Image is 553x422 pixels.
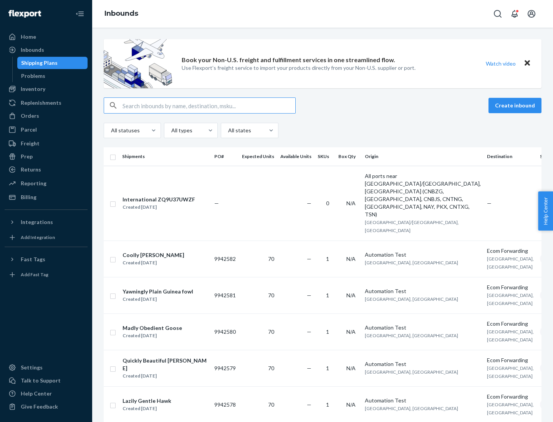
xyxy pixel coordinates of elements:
[123,288,193,295] div: Yawningly Plain Guinea fowl
[488,98,541,113] button: Create inbound
[98,3,144,25] ol: breadcrumbs
[326,401,329,408] span: 1
[326,292,329,298] span: 1
[123,357,208,372] div: Quickly Beautiful [PERSON_NAME]
[5,361,88,374] a: Settings
[268,401,274,408] span: 70
[123,259,184,267] div: Created [DATE]
[21,180,46,187] div: Reporting
[123,332,182,340] div: Created [DATE]
[5,44,88,56] a: Inbounds
[487,256,534,270] span: [GEOGRAPHIC_DATA], [GEOGRAPHIC_DATA]
[268,292,274,298] span: 70
[490,6,505,21] button: Open Search Box
[21,256,45,263] div: Fast Tags
[119,147,211,166] th: Shipments
[538,191,553,231] button: Help Center
[182,56,395,64] p: Book your Non-U.S. freight and fulfillment services in one streamlined flow.
[227,127,228,134] input: All states
[268,328,274,335] span: 70
[21,33,36,41] div: Home
[346,365,356,371] span: N/A
[487,393,534,401] div: Ecom Forwarding
[123,98,295,113] input: Search inbounds by name, destination, msku...
[487,402,534,415] span: [GEOGRAPHIC_DATA], [GEOGRAPHIC_DATA]
[365,406,458,411] span: [GEOGRAPHIC_DATA], [GEOGRAPHIC_DATA]
[21,390,52,397] div: Help Center
[21,85,45,93] div: Inventory
[21,59,58,67] div: Shipping Plans
[21,403,58,410] div: Give Feedback
[365,219,459,233] span: [GEOGRAPHIC_DATA]/[GEOGRAPHIC_DATA], [GEOGRAPHIC_DATA]
[326,200,329,206] span: 0
[5,387,88,400] a: Help Center
[365,397,481,404] div: Automation Test
[17,57,88,69] a: Shipping Plans
[365,333,458,338] span: [GEOGRAPHIC_DATA], [GEOGRAPHIC_DATA]
[346,200,356,206] span: N/A
[21,72,45,80] div: Problems
[21,126,37,134] div: Parcel
[315,147,335,166] th: SKUs
[211,241,239,277] td: 9942582
[21,377,61,384] div: Talk to Support
[487,200,492,206] span: —
[524,6,539,21] button: Open account menu
[5,191,88,203] a: Billing
[268,365,274,371] span: 70
[487,320,534,328] div: Ecom Forwarding
[365,287,481,295] div: Automation Test
[487,356,534,364] div: Ecom Forwarding
[123,324,182,332] div: Madly Obedient Goose
[268,256,274,262] span: 70
[487,365,534,379] span: [GEOGRAPHIC_DATA], [GEOGRAPHIC_DATA]
[487,247,534,255] div: Ecom Forwarding
[522,58,532,69] button: Close
[123,251,184,259] div: Coolly [PERSON_NAME]
[5,124,88,136] a: Parcel
[123,372,208,380] div: Created [DATE]
[307,365,311,371] span: —
[21,112,39,120] div: Orders
[123,405,171,412] div: Created [DATE]
[21,166,41,173] div: Returns
[21,153,33,160] div: Prep
[21,99,61,107] div: Replenishments
[365,369,458,375] span: [GEOGRAPHIC_DATA], [GEOGRAPHIC_DATA]
[5,97,88,109] a: Replenishments
[326,365,329,371] span: 1
[5,137,88,150] a: Freight
[21,218,53,226] div: Integrations
[5,253,88,265] button: Fast Tags
[5,269,88,281] a: Add Fast Tag
[5,401,88,413] button: Give Feedback
[487,329,534,343] span: [GEOGRAPHIC_DATA], [GEOGRAPHIC_DATA]
[307,328,311,335] span: —
[21,364,43,371] div: Settings
[123,203,195,211] div: Created [DATE]
[307,292,311,298] span: —
[365,172,481,218] div: All ports near [GEOGRAPHIC_DATA]/[GEOGRAPHIC_DATA], [GEOGRAPHIC_DATA] (CNBZG, [GEOGRAPHIC_DATA], ...
[5,163,88,176] a: Returns
[5,374,88,387] a: Talk to Support
[365,260,458,265] span: [GEOGRAPHIC_DATA], [GEOGRAPHIC_DATA]
[365,360,481,368] div: Automation Test
[123,196,195,203] div: International ZQ9U37UWZF
[21,140,40,147] div: Freight
[484,147,537,166] th: Destination
[362,147,484,166] th: Origin
[21,271,48,278] div: Add Fast Tag
[171,127,171,134] input: All types
[8,10,41,18] img: Flexport logo
[365,251,481,259] div: Automation Test
[487,284,534,291] div: Ecom Forwarding
[17,70,88,82] a: Problems
[5,216,88,228] button: Integrations
[277,147,315,166] th: Available Units
[123,295,193,303] div: Created [DATE]
[211,147,239,166] th: PO#
[214,200,219,206] span: —
[365,296,458,302] span: [GEOGRAPHIC_DATA], [GEOGRAPHIC_DATA]
[307,401,311,408] span: —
